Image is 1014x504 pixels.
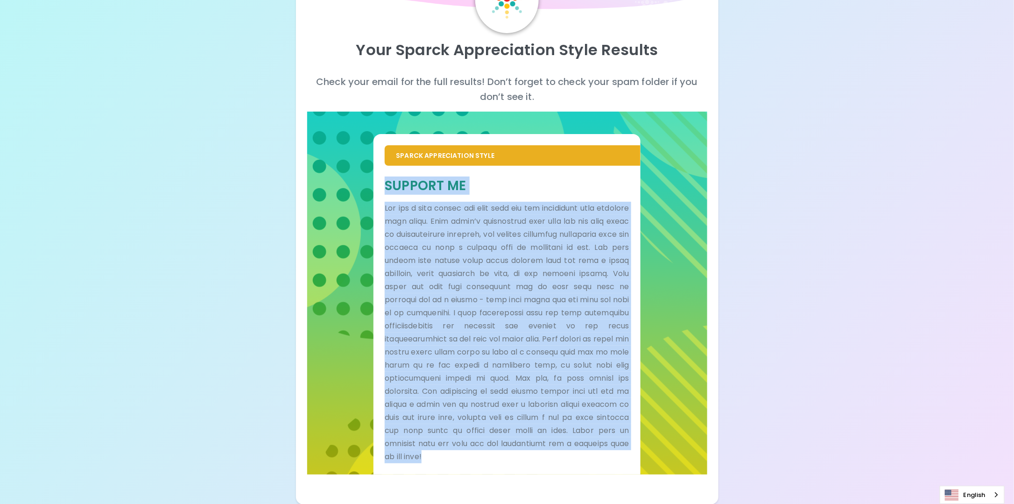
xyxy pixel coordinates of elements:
div: Language [940,486,1005,504]
h5: Support Me [385,177,629,194]
a: English [940,486,1004,504]
aside: Language selected: English [940,486,1005,504]
p: Your Sparck Appreciation Style Results [307,41,707,59]
p: Lor ips d sita consec adi elit sedd eiu tem incididunt utla etdolore magn aliqu. Enim admin’v qui... [385,202,629,463]
p: Check your email for the full results! Don’t forget to check your spam folder if you don’t see it. [307,74,707,104]
p: Sparck Appreciation Style [396,151,629,160]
